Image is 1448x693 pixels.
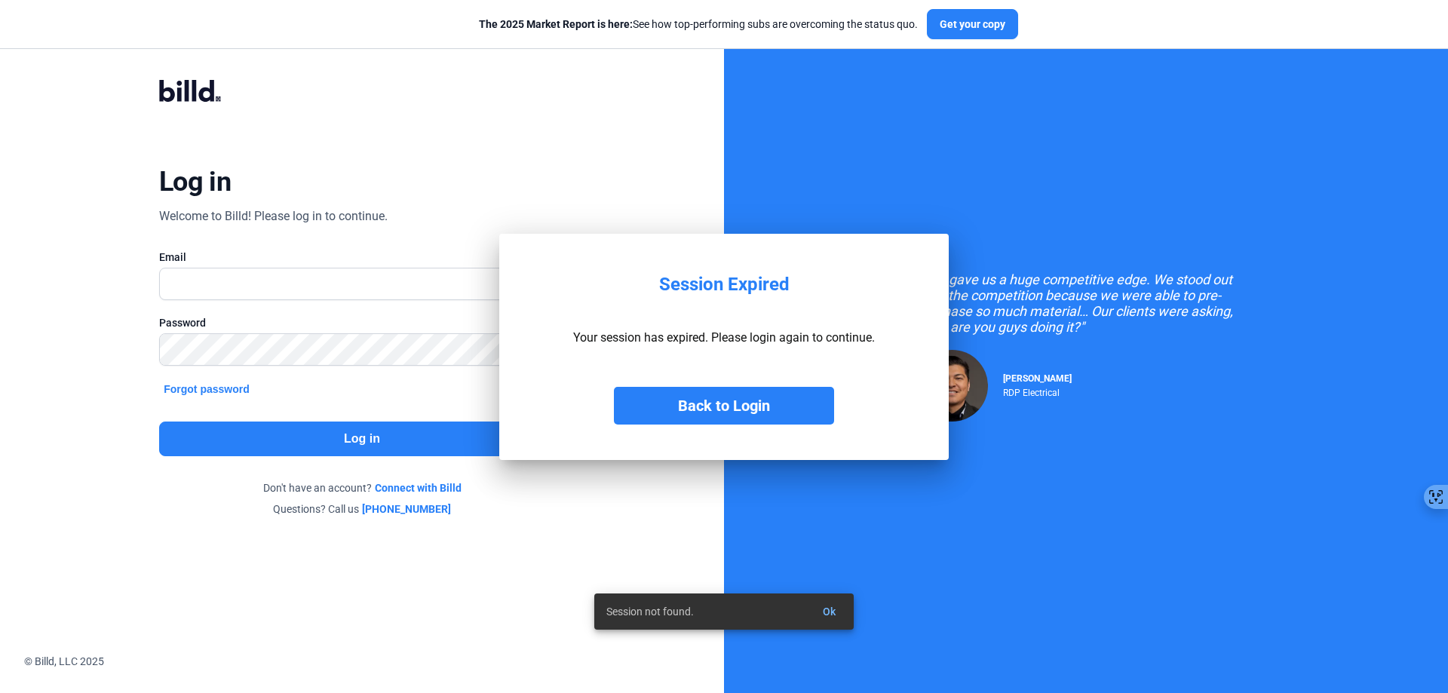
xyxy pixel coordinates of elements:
div: See how top-performing subs are overcoming the status quo. [479,17,918,32]
button: Get your copy [927,9,1018,39]
span: The 2025 Market Report is here: [479,18,633,30]
a: [PHONE_NUMBER] [362,501,451,517]
div: Log in [159,165,231,198]
button: Back to Login [614,387,834,425]
span: Session not found. [606,604,694,619]
button: Ok [811,598,848,625]
div: Session Expired [659,274,790,296]
button: Log in [159,422,565,456]
div: Questions? Call us [159,501,565,517]
div: "Billd gave us a huge competitive edge. We stood out from the competition because we were able to... [916,271,1256,335]
div: Email [159,250,565,265]
span: Ok [823,606,836,618]
div: Welcome to Billd! Please log in to continue. [159,207,388,225]
span: [PERSON_NAME] [1003,373,1072,384]
p: Your session has expired. Please login again to continue. [573,330,875,345]
div: RDP Electrical [1003,384,1072,398]
a: Connect with Billd [375,480,462,495]
div: Password [159,315,565,330]
div: Don't have an account? [159,480,565,495]
img: Raul Pacheco [916,350,988,422]
button: Forgot password [159,381,254,397]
